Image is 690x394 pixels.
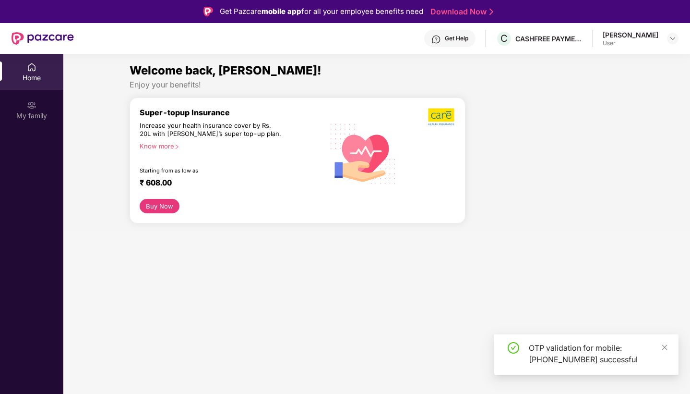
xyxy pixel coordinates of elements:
[529,342,667,365] div: OTP validation for mobile: [PHONE_NUMBER] successful
[140,178,314,189] div: ₹ 608.00
[669,35,677,42] img: svg+xml;base64,PHN2ZyBpZD0iRHJvcGRvd24tMzJ4MzIiIHhtbG5zPSJodHRwOi8vd3d3LnczLm9yZy8yMDAwL3N2ZyIgd2...
[508,342,519,354] span: check-circle
[27,100,36,110] img: svg+xml;base64,PHN2ZyB3aWR0aD0iMjAiIGhlaWdodD0iMjAiIHZpZXdCb3g9IjAgMCAyMCAyMCIgZmlsbD0ibm9uZSIgeG...
[430,7,490,17] a: Download Now
[130,80,624,90] div: Enjoy your benefits!
[140,167,283,174] div: Starting from as low as
[661,344,668,351] span: close
[203,7,213,16] img: Logo
[262,7,301,16] strong: mobile app
[431,35,441,44] img: svg+xml;base64,PHN2ZyBpZD0iSGVscC0zMngzMiIgeG1sbnM9Imh0dHA6Ly93d3cudzMub3JnLzIwMDAvc3ZnIiB3aWR0aD...
[489,7,493,17] img: Stroke
[515,34,583,43] div: CASHFREE PAYMENTS INDIA PVT. LTD.
[603,30,658,39] div: [PERSON_NAME]
[140,122,283,138] div: Increase your health insurance cover by Rs. 20L with [PERSON_NAME]’s super top-up plan.
[130,63,321,77] span: Welcome back, [PERSON_NAME]!
[140,142,318,149] div: Know more
[140,199,179,213] button: Buy Now
[140,108,324,117] div: Super-topup Insurance
[12,32,74,45] img: New Pazcare Logo
[603,39,658,47] div: User
[428,108,455,126] img: b5dec4f62d2307b9de63beb79f102df3.png
[445,35,468,42] div: Get Help
[27,62,36,72] img: svg+xml;base64,PHN2ZyBpZD0iSG9tZSIgeG1sbnM9Imh0dHA6Ly93d3cudzMub3JnLzIwMDAvc3ZnIiB3aWR0aD0iMjAiIG...
[324,113,403,193] img: svg+xml;base64,PHN2ZyB4bWxucz0iaHR0cDovL3d3dy53My5vcmcvMjAwMC9zdmciIHhtbG5zOnhsaW5rPSJodHRwOi8vd3...
[220,6,423,17] div: Get Pazcare for all your employee benefits need
[174,144,179,149] span: right
[500,33,508,44] span: C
